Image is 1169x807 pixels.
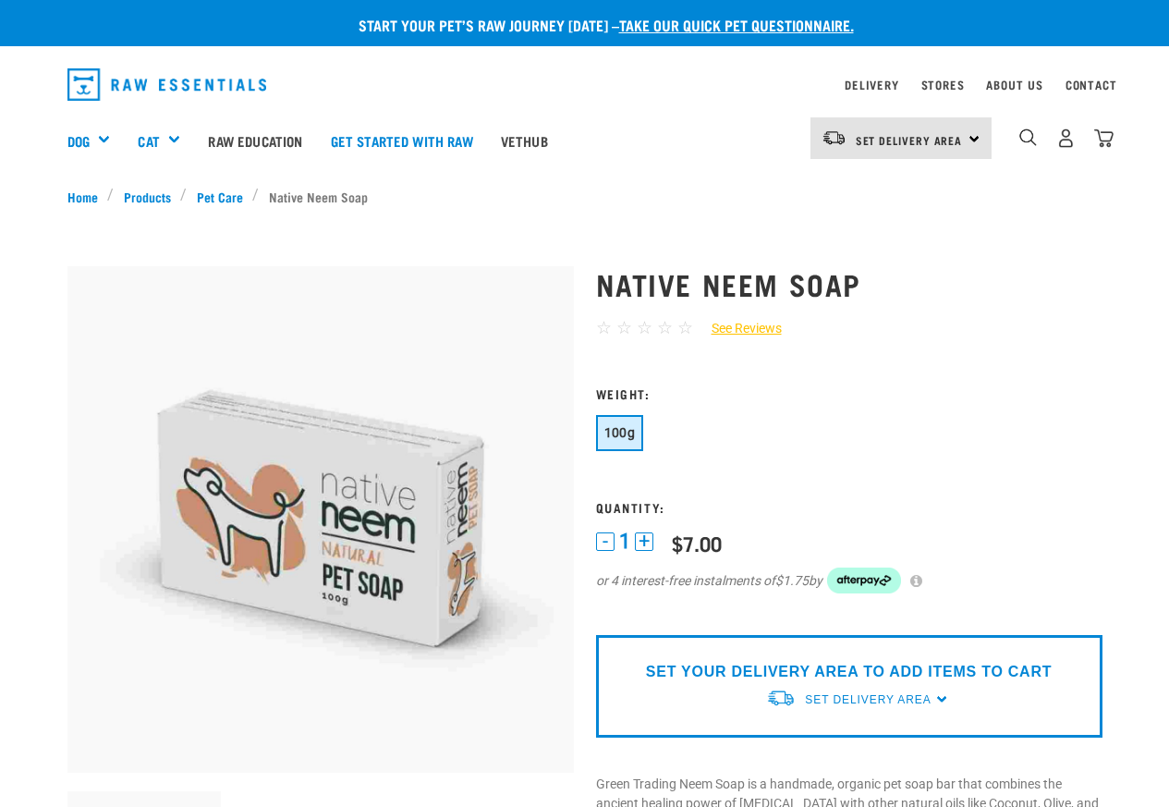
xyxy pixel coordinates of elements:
[616,317,632,338] span: ☆
[693,319,782,338] a: See Reviews
[596,317,612,338] span: ☆
[138,130,159,152] a: Cat
[67,130,90,152] a: Dog
[596,415,644,451] button: 100g
[596,568,1102,593] div: or 4 interest-free instalments of by
[67,266,574,773] img: Organic neem pet soap bar 100g green trading
[637,317,652,338] span: ☆
[187,187,252,206] a: Pet Care
[53,61,1117,108] nav: dropdown navigation
[1065,81,1117,88] a: Contact
[805,693,931,706] span: Set Delivery Area
[604,425,636,440] span: 100g
[317,104,487,177] a: Get started with Raw
[635,532,653,551] button: +
[67,187,1102,206] nav: breadcrumbs
[677,317,693,338] span: ☆
[1094,128,1114,148] img: home-icon@2x.png
[619,20,854,29] a: take our quick pet questionnaire.
[827,568,901,593] img: Afterpay
[67,68,267,101] img: Raw Essentials Logo
[596,500,1102,514] h3: Quantity:
[766,689,796,708] img: van-moving.png
[921,81,965,88] a: Stores
[596,532,615,551] button: -
[646,661,1052,683] p: SET YOUR DELIVERY AREA TO ADD ITEMS TO CART
[67,187,108,206] a: Home
[845,81,898,88] a: Delivery
[487,104,562,177] a: Vethub
[596,386,1102,400] h3: Weight:
[619,532,630,551] span: 1
[1019,128,1037,146] img: home-icon-1@2x.png
[822,129,846,146] img: van-moving.png
[672,532,722,555] div: $7.00
[596,267,1102,300] h1: Native Neem Soap
[986,81,1042,88] a: About Us
[194,104,316,177] a: Raw Education
[657,317,673,338] span: ☆
[1056,128,1076,148] img: user.png
[775,571,809,591] span: $1.75
[856,137,963,143] span: Set Delivery Area
[114,187,180,206] a: Products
